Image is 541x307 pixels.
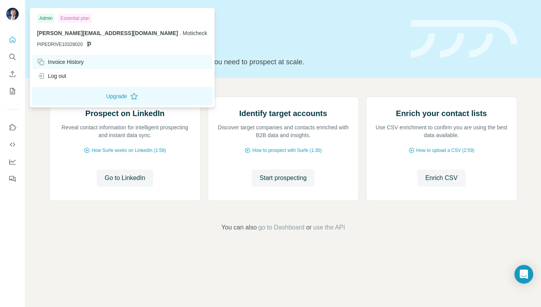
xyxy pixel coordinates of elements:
div: Quick start [50,14,401,22]
button: My lists [6,84,19,98]
span: How to upload a CSV (2:59) [416,147,474,154]
button: Feedback [6,172,19,186]
span: Enrich CSV [425,173,458,183]
span: How Surfe works on LinkedIn (1:58) [92,147,166,154]
span: Start prospecting [260,173,307,183]
span: . [180,30,181,36]
div: Log out [37,72,66,80]
span: Moticheck [183,30,207,36]
button: Use Surfe on LinkedIn [6,120,19,134]
div: Invoice History [37,58,84,66]
h2: Enrich your contact lists [396,108,487,119]
span: How to prospect with Surfe (1:30) [252,147,322,154]
button: Start prospecting [252,169,315,187]
button: Quick start [6,33,19,47]
h2: Prospect on LinkedIn [85,108,164,119]
div: Essential plan [58,14,92,23]
p: Pick your starting point and we’ll provide everything you need to prospect at scale. [50,56,401,67]
button: Search [6,50,19,64]
p: Discover target companies and contacts enriched with B2B data and insights. [216,124,351,139]
button: Dashboard [6,155,19,169]
span: [PERSON_NAME][EMAIL_ADDRESS][DOMAIN_NAME] [37,30,178,36]
p: Use CSV enrichment to confirm you are using the best data available. [374,124,509,139]
span: PIPEDRIVE10328020 [37,41,83,48]
p: Reveal contact information for intelligent prospecting and instant data sync. [58,124,193,139]
button: Go to LinkedIn [97,169,153,187]
button: Enrich CSV [417,169,465,187]
button: use the API [313,223,345,232]
button: Use Surfe API [6,138,19,152]
img: Avatar [6,8,19,20]
div: Open Intercom Messenger [514,265,533,284]
span: You can also [221,223,257,232]
h2: Identify target accounts [239,108,327,119]
button: Upgrade [32,87,213,106]
span: or [306,223,311,232]
h1: Let’s prospect together [50,36,401,52]
img: banner [411,20,517,58]
div: Admin [37,14,55,23]
button: Enrich CSV [6,67,19,81]
span: Go to LinkedIn [104,173,145,183]
button: go to Dashboard [258,223,304,232]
